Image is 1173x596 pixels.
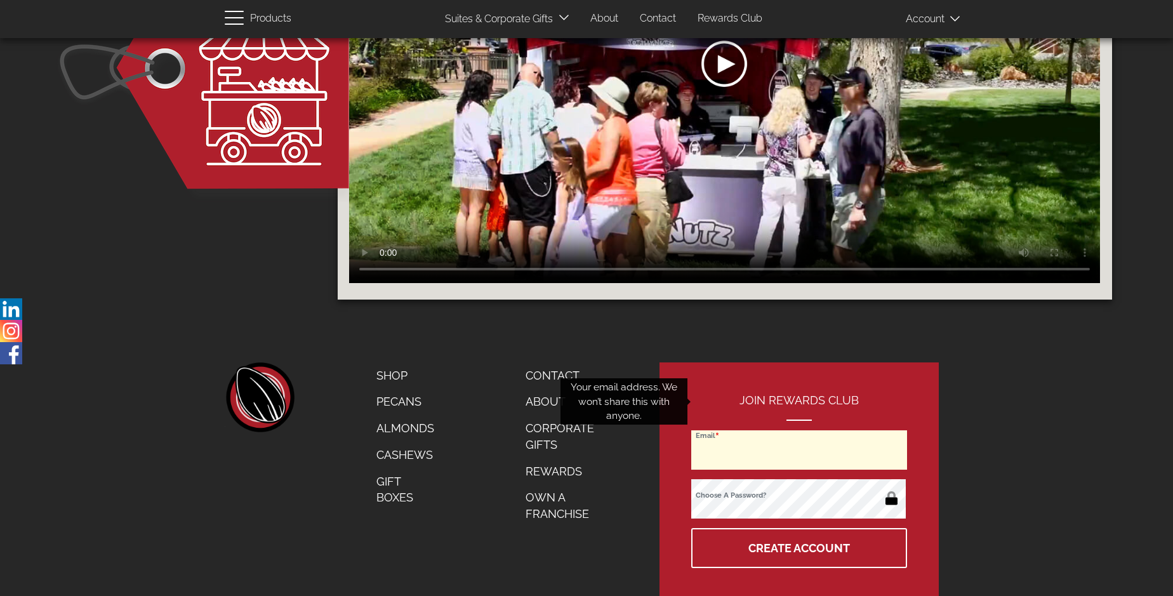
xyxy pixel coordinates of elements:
[691,528,907,568] button: Create Account
[691,430,907,470] input: Email
[367,468,444,511] a: Gift Boxes
[516,484,619,527] a: Own a Franchise
[688,6,772,31] a: Rewards Club
[630,6,686,31] a: Contact
[691,394,907,421] h2: Join Rewards Club
[367,388,444,415] a: Pecans
[225,362,295,432] a: home
[581,6,628,31] a: About
[560,378,687,425] div: Your email address. We won’t share this with anyone.
[367,362,444,389] a: Shop
[435,7,557,32] a: Suites & Corporate Gifts
[367,415,444,442] a: Almonds
[516,362,619,389] a: Contact
[367,442,444,468] a: Cashews
[516,458,619,485] a: Rewards
[516,415,619,458] a: Corporate Gifts
[516,388,619,415] a: About
[250,10,291,28] span: Products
